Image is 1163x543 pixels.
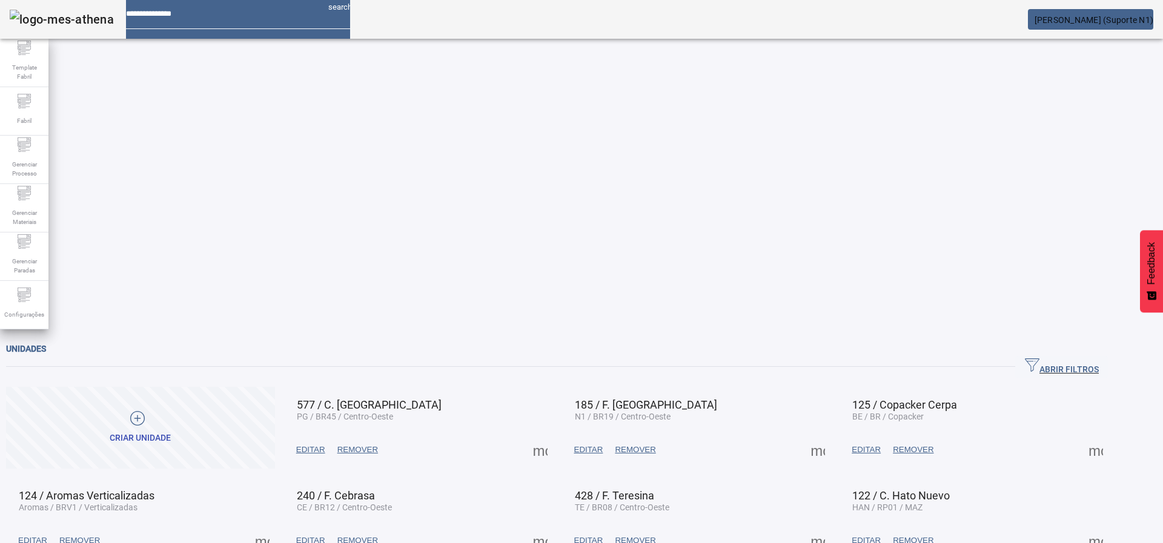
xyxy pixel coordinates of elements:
[297,502,392,512] span: CE / BR12 / Centro-Oeste
[19,489,154,502] span: 124 / Aromas Verticalizadas
[297,489,375,502] span: 240 / F. Cebrasa
[893,444,933,456] span: REMOVER
[852,444,881,456] span: EDITAR
[575,489,654,502] span: 428 / F. Teresina
[575,502,669,512] span: TE / BR08 / Centro-Oeste
[331,439,384,461] button: REMOVER
[6,205,42,230] span: Gerenciar Materiais
[807,439,829,461] button: Mais
[568,439,609,461] button: EDITAR
[1,306,48,323] span: Configurações
[10,10,114,29] img: logo-mes-athena
[110,432,171,444] div: Criar unidade
[852,502,923,512] span: HAN / RP01 / MAZ
[6,253,42,278] span: Gerenciar Paradas
[529,439,551,461] button: Mais
[852,398,957,411] span: 125 / Copacker Cerpa
[575,412,671,421] span: N1 / BR19 / Centro-Oeste
[337,444,378,456] span: REMOVER
[6,387,275,469] button: Criar unidade
[13,113,35,129] span: Fabril
[290,439,331,461] button: EDITAR
[6,344,46,354] span: Unidades
[1015,356,1108,378] button: ABRIR FILTROS
[852,412,924,421] span: BE / BR / Copacker
[297,412,393,421] span: PG / BR45 / Centro-Oeste
[846,439,887,461] button: EDITAR
[575,398,717,411] span: 185 / F. [GEOGRAPHIC_DATA]
[19,502,138,512] span: Aromas / BRV1 / Verticalizadas
[6,59,42,85] span: Template Fabril
[615,444,655,456] span: REMOVER
[1140,230,1163,312] button: Feedback - Mostrar pesquisa
[297,398,442,411] span: 577 / C. [GEOGRAPHIC_DATA]
[574,444,603,456] span: EDITAR
[887,439,939,461] button: REMOVER
[852,489,950,502] span: 122 / C. Hato Nuevo
[6,156,42,182] span: Gerenciar Processo
[1146,242,1157,285] span: Feedback
[609,439,661,461] button: REMOVER
[1085,439,1107,461] button: Mais
[1035,15,1154,25] span: [PERSON_NAME] (Suporte N1)
[296,444,325,456] span: EDITAR
[1025,358,1099,376] span: ABRIR FILTROS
